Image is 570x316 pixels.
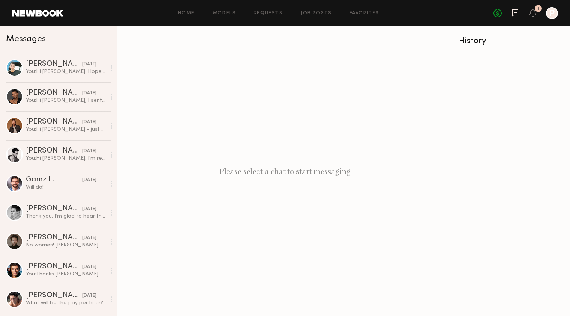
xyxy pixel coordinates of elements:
[546,7,558,19] a: P
[26,213,106,220] div: Thank you. I’m glad to hear that. Have a good day
[537,7,539,11] div: 1
[82,292,96,299] div: [DATE]
[301,11,332,16] a: Job Posts
[26,176,82,184] div: Gamz L.
[26,126,106,133] div: You: Hi [PERSON_NAME] - just wanted to check in. Thank you.
[26,155,106,162] div: You: Hi [PERSON_NAME]. I'm reaching out on behalf of Vustra ([DOMAIN_NAME]). Details are being fi...
[26,299,106,307] div: What will be the pay per hour?
[26,118,82,126] div: [PERSON_NAME]
[82,206,96,213] div: [DATE]
[26,242,106,249] div: No worries! [PERSON_NAME]
[26,60,82,68] div: [PERSON_NAME]
[82,177,96,184] div: [DATE]
[6,35,46,44] span: Messages
[82,148,96,155] div: [DATE]
[213,11,236,16] a: Models
[26,68,106,75] div: You: Hi [PERSON_NAME]. Hope all is well. We haven't finalized details yet but we are possibly sho...
[26,97,106,104] div: You: Hi [PERSON_NAME], I sent over a Booking Request. Just wanted to make sure it arrived to you....
[26,292,82,299] div: [PERSON_NAME]
[26,205,82,213] div: [PERSON_NAME]
[82,61,96,68] div: [DATE]
[350,11,379,16] a: Favorites
[26,271,106,278] div: You: Thanks [PERSON_NAME].
[178,11,195,16] a: Home
[26,263,82,271] div: [PERSON_NAME]
[117,26,453,316] div: Please select a chat to start messaging
[26,234,82,242] div: [PERSON_NAME]
[82,234,96,242] div: [DATE]
[82,119,96,126] div: [DATE]
[26,147,82,155] div: [PERSON_NAME]
[459,37,564,45] div: History
[82,90,96,97] div: [DATE]
[254,11,283,16] a: Requests
[82,263,96,271] div: [DATE]
[26,89,82,97] div: [PERSON_NAME]
[26,184,106,191] div: Will do!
